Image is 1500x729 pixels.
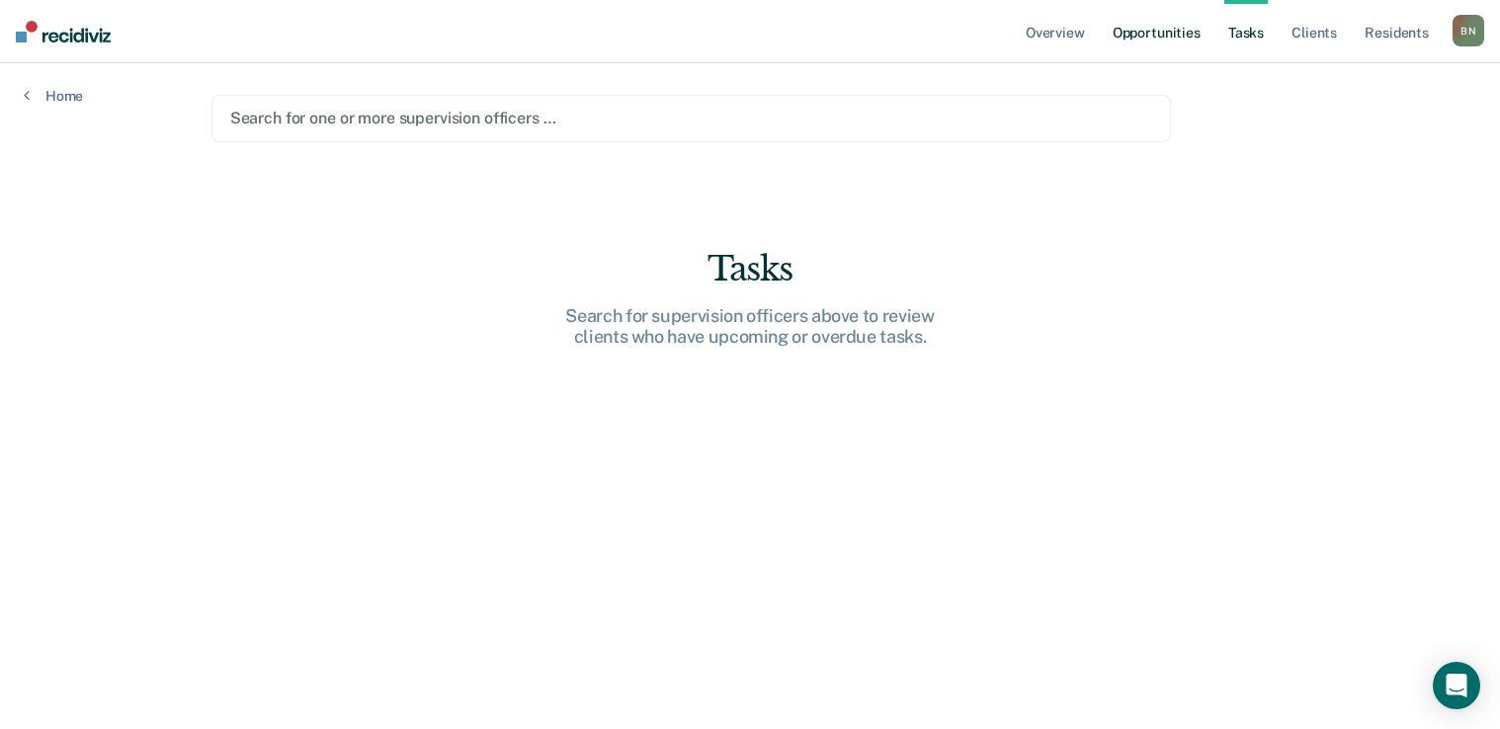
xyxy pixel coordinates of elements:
[1453,15,1484,46] button: BN
[434,305,1066,348] div: Search for supervision officers above to review clients who have upcoming or overdue tasks.
[1453,15,1484,46] div: B N
[1433,662,1480,709] div: Open Intercom Messenger
[24,87,83,105] a: Home
[434,249,1066,289] div: Tasks
[16,21,111,42] img: Recidiviz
